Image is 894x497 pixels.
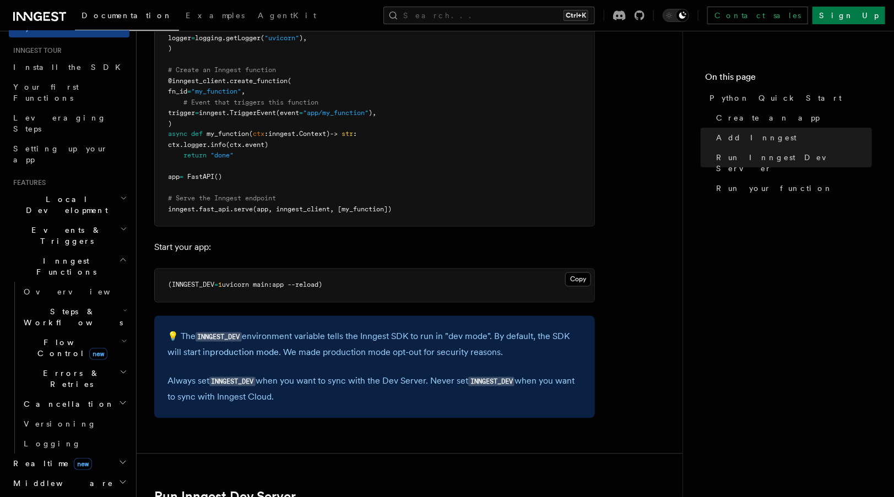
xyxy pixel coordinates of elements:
span: Create an app [716,112,820,123]
span: ctx [253,130,264,138]
span: Add Inngest [716,132,797,143]
span: TriggerEvent [230,109,276,117]
span: Local Development [9,194,120,216]
a: Overview [19,282,129,302]
span: ), [299,34,307,42]
span: def [191,130,203,138]
kbd: Ctrl+K [564,10,588,21]
span: . [226,77,230,85]
a: production mode [210,347,279,358]
a: Setting up your app [9,139,129,170]
button: Toggle dark mode [663,9,689,22]
span: Flow Control [19,337,121,359]
span: # Serve the Inngest endpoint [168,195,276,203]
code: INNGEST_DEV [468,377,514,386]
a: Leveraging Steps [9,108,129,139]
span: = [180,173,183,181]
a: AgentKit [251,3,323,30]
button: Errors & Retries [19,363,129,394]
span: Documentation [82,11,172,20]
span: 1 [218,281,222,289]
span: ) [168,120,172,128]
a: Logging [19,434,129,454]
a: Sign Up [812,7,885,24]
span: . [295,130,299,138]
span: Run your function [716,183,833,194]
span: create_function [230,77,288,85]
span: inngest. [199,109,230,117]
p: Always set when you want to sync with the Dev Server. Never set when you want to sync with Innges... [167,374,582,405]
span: . [230,206,234,214]
span: fast_api [199,206,230,214]
button: Search...Ctrl+K [383,7,595,24]
span: (ctx.event) [226,141,268,149]
button: Events & Triggers [9,220,129,251]
span: Logging [24,439,81,448]
span: "uvicorn" [264,34,299,42]
button: Copy [565,272,591,287]
span: # Event that triggers this function [183,99,318,106]
button: Cancellation [19,394,129,414]
span: ( [249,130,253,138]
span: = [187,88,191,95]
span: Python Quick Start [709,92,842,103]
span: # Create an Inngest function [168,66,276,74]
span: Steps & Workflows [19,306,123,328]
span: logger [183,141,207,149]
span: ctx [168,141,180,149]
span: = [299,109,303,117]
span: (event [276,109,299,117]
span: (app, inngest_client, [my_function]) [253,206,392,214]
a: Run Inngest Dev Server [712,148,872,178]
span: AgentKit [258,11,316,20]
a: Install the SDK [9,57,129,77]
span: "my_function" [191,88,241,95]
span: new [89,348,107,360]
span: return [183,152,207,160]
span: Cancellation [19,398,115,409]
span: . [207,141,210,149]
span: FastAPI [187,173,214,181]
a: Documentation [75,3,179,31]
div: Inngest Functions [9,282,129,454]
span: Middleware [9,478,113,489]
span: logger [168,34,191,42]
span: fn_id [168,88,187,95]
span: : [264,130,268,138]
span: new [74,458,92,470]
span: Realtime [9,458,92,469]
p: 💡 The environment variable tells the Inngest SDK to run in "dev mode". By default, the SDK will s... [167,329,582,361]
span: app [168,173,180,181]
span: Inngest tour [9,46,62,55]
code: INNGEST_DEV [196,332,242,342]
a: Examples [179,3,251,30]
span: getLogger [226,34,261,42]
button: Local Development [9,189,129,220]
span: Install the SDK [13,63,127,72]
span: ) [168,45,172,52]
span: logging. [195,34,226,42]
span: (INNGEST_DEV [168,281,214,289]
span: "done" [210,152,234,160]
button: Realtimenew [9,454,129,473]
span: Versioning [24,419,96,428]
h4: On this page [705,70,872,88]
a: Run your function [712,178,872,198]
span: Context) [299,130,330,138]
span: info [210,141,226,149]
span: Setting up your app [13,144,108,164]
span: Errors & Retries [19,368,120,390]
a: Contact sales [707,7,808,24]
span: () [214,173,222,181]
button: Flow Controlnew [19,332,129,363]
span: inngest [168,206,195,214]
a: Python Quick Start [705,88,872,108]
span: "app/my_function" [303,109,369,117]
span: . [195,206,199,214]
span: = [195,109,199,117]
span: Examples [186,11,245,20]
span: async [168,130,187,138]
a: Create an app [712,108,872,128]
span: Inngest Functions [9,255,119,277]
span: . [180,141,183,149]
